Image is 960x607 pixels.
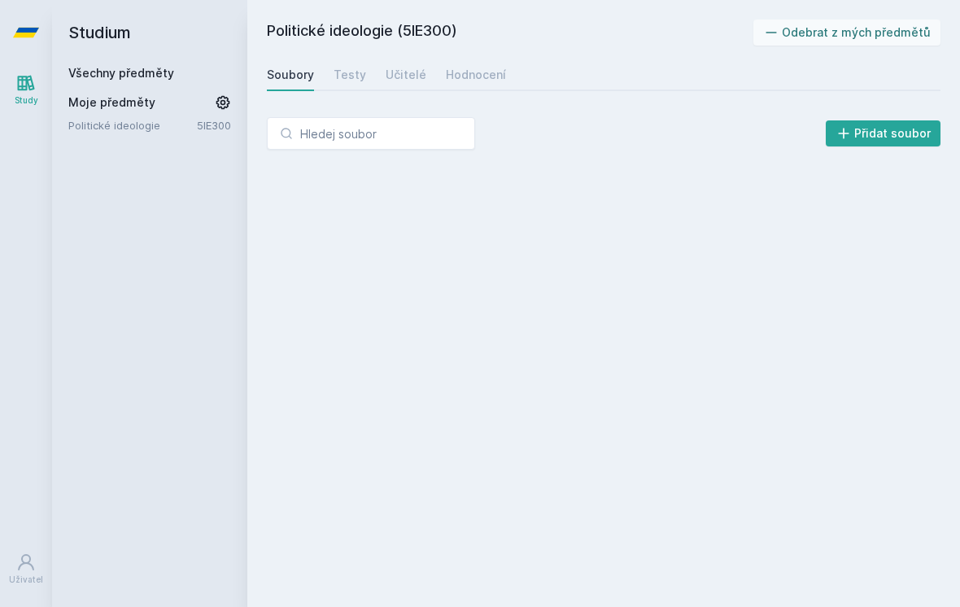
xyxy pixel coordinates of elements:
div: Testy [334,67,366,83]
span: Moje předměty [68,94,155,111]
input: Hledej soubor [267,117,475,150]
div: Učitelé [386,67,426,83]
button: Přidat soubor [826,120,941,146]
a: 5IE300 [197,119,231,132]
a: Study [3,65,49,115]
button: Odebrat z mých předmětů [753,20,941,46]
a: Testy [334,59,366,91]
div: Soubory [267,67,314,83]
a: Soubory [267,59,314,91]
a: Učitelé [386,59,426,91]
div: Uživatel [9,574,43,586]
a: Hodnocení [446,59,506,91]
a: Uživatel [3,544,49,594]
div: Hodnocení [446,67,506,83]
h2: Politické ideologie (5IE300) [267,20,753,46]
div: Study [15,94,38,107]
a: Politické ideologie [68,117,197,133]
a: Všechny předměty [68,66,174,80]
